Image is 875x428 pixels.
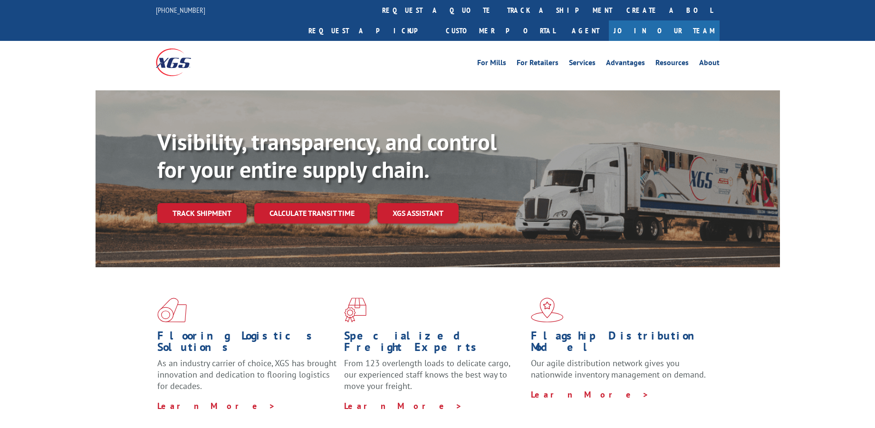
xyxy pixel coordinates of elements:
[157,400,276,411] a: Learn More >
[477,59,506,69] a: For Mills
[606,59,645,69] a: Advantages
[377,203,459,224] a: XGS ASSISTANT
[344,298,366,322] img: xgs-icon-focused-on-flooring-red
[157,127,497,184] b: Visibility, transparency, and control for your entire supply chain.
[344,358,524,400] p: From 123 overlength loads to delicate cargo, our experienced staff knows the best way to move you...
[344,400,462,411] a: Learn More >
[569,59,596,69] a: Services
[531,298,564,322] img: xgs-icon-flagship-distribution-model-red
[344,330,524,358] h1: Specialized Freight Experts
[157,358,337,391] span: As an industry carrier of choice, XGS has brought innovation and dedication to flooring logistics...
[157,330,337,358] h1: Flooring Logistics Solutions
[655,59,689,69] a: Resources
[157,298,187,322] img: xgs-icon-total-supply-chain-intelligence-red
[439,20,562,41] a: Customer Portal
[699,59,720,69] a: About
[562,20,609,41] a: Agent
[301,20,439,41] a: Request a pickup
[531,389,649,400] a: Learn More >
[517,59,558,69] a: For Retailers
[254,203,370,224] a: Calculate transit time
[531,330,711,358] h1: Flagship Distribution Model
[531,358,706,380] span: Our agile distribution network gives you nationwide inventory management on demand.
[609,20,720,41] a: Join Our Team
[157,203,247,223] a: Track shipment
[156,5,205,15] a: [PHONE_NUMBER]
